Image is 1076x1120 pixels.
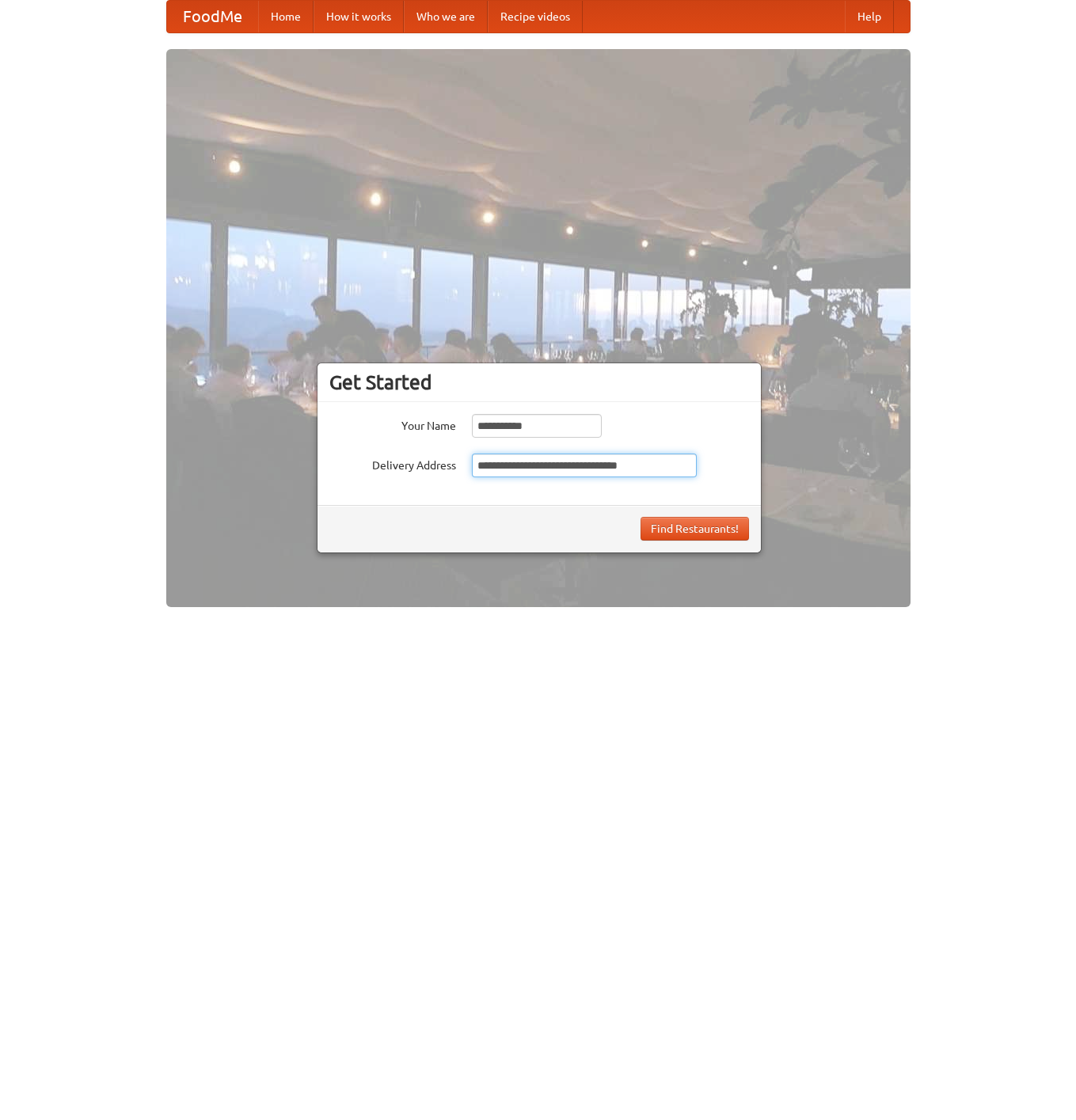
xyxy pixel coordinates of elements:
label: Your Name [329,414,456,434]
a: Help [845,1,894,32]
a: Who we are [404,1,488,32]
button: Find Restaurants! [641,517,749,541]
a: Recipe videos [488,1,583,32]
a: How it works [314,1,404,32]
a: Home [258,1,314,32]
label: Delivery Address [329,454,456,473]
h3: Get Started [329,370,749,394]
a: FoodMe [167,1,258,32]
